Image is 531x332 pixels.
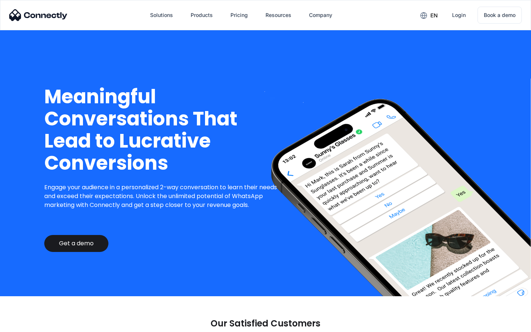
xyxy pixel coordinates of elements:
a: Login [446,6,472,24]
div: Login [452,10,466,20]
h1: Meaningful Conversations That Lead to Lucrative Conversions [44,86,283,174]
a: Book a demo [478,7,522,24]
div: Solutions [150,10,173,20]
div: en [430,10,438,21]
a: Pricing [225,6,254,24]
a: Get a demo [44,235,108,252]
ul: Language list [15,319,44,329]
img: Connectly Logo [9,9,67,21]
p: Engage your audience in a personalized 2-way conversation to learn their needs and exceed their e... [44,183,283,210]
div: Pricing [230,10,248,20]
div: Resources [265,10,291,20]
div: Company [309,10,332,20]
div: Products [191,10,213,20]
div: Get a demo [59,240,94,247]
aside: Language selected: English [7,319,44,329]
p: Our Satisfied Customers [211,318,320,329]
